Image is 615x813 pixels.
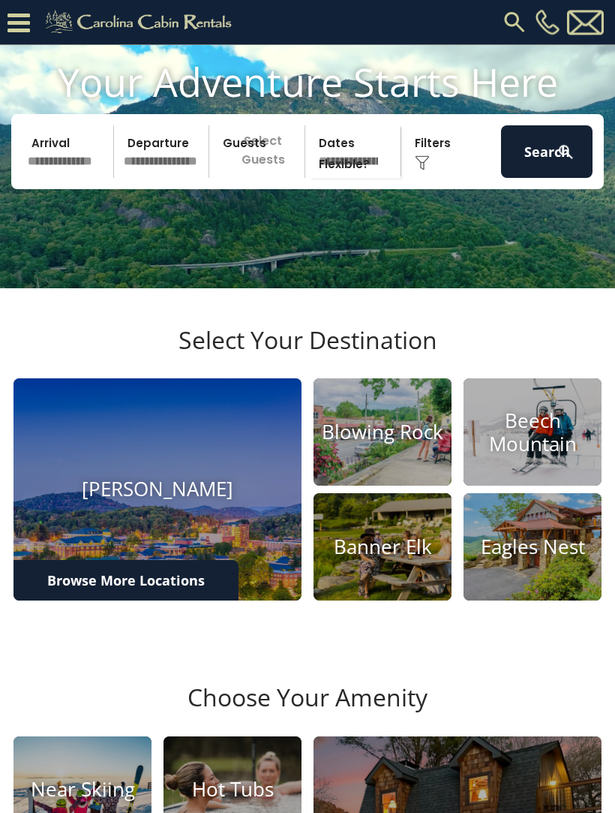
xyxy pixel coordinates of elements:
h3: Select Your Destination [11,327,604,379]
img: search-regular.svg [501,9,528,36]
h4: Eagles Nest [463,536,601,559]
img: filter--v1.png [415,156,430,171]
h4: [PERSON_NAME] [13,479,301,502]
a: Eagles Nest [463,494,601,601]
a: Browse More Locations [13,561,238,601]
p: Select Guests [214,126,304,179]
img: Khaki-logo.png [37,8,244,38]
h4: Blowing Rock [313,421,451,444]
h1: Your Adventure Starts Here [11,59,604,106]
a: [PERSON_NAME] [13,379,301,601]
h4: Hot Tubs [163,779,301,802]
h4: Near Skiing [13,779,151,802]
h4: Banner Elk [313,536,451,559]
h3: Choose Your Amenity [11,684,604,736]
a: Banner Elk [313,494,451,601]
a: Beech Mountain [463,379,601,486]
a: Blowing Rock [313,379,451,486]
a: [PHONE_NUMBER] [532,10,563,35]
button: Search [501,126,592,179]
h4: Beech Mountain [463,410,601,456]
img: search-regular-white.png [556,143,575,162]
